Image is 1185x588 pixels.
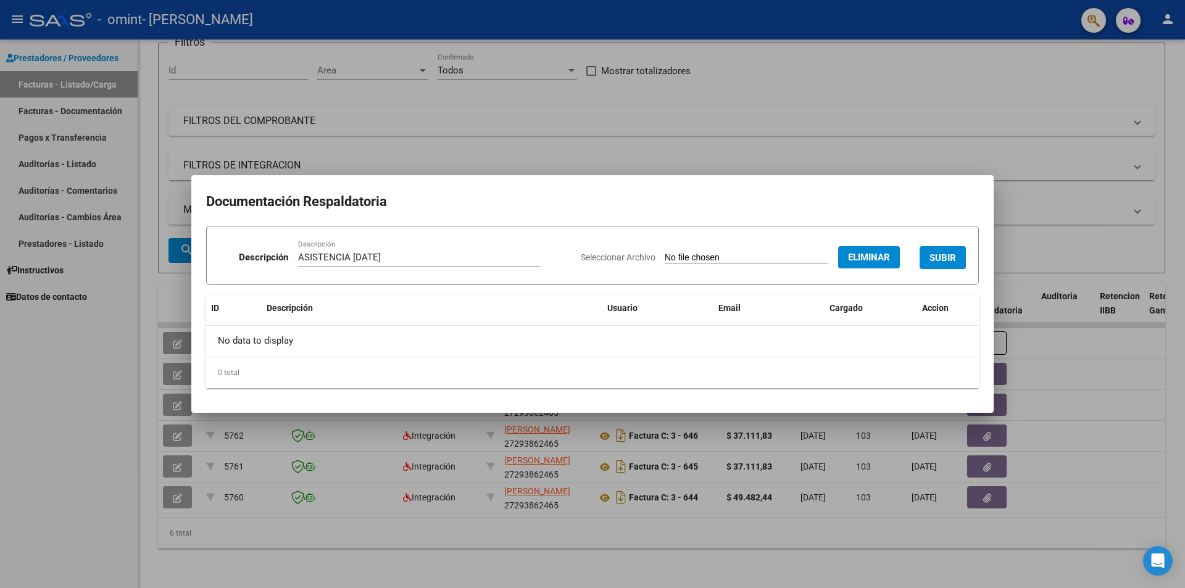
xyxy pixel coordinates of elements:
datatable-header-cell: Descripción [262,295,602,321]
datatable-header-cell: Cargado [825,295,917,321]
datatable-header-cell: Email [713,295,825,321]
button: SUBIR [920,246,966,269]
div: 0 total [206,357,979,388]
div: No data to display [206,326,979,357]
span: Seleccionar Archivo [581,252,655,262]
span: ID [211,303,219,313]
span: Cargado [829,303,863,313]
span: SUBIR [929,252,956,263]
div: Open Intercom Messenger [1143,546,1173,576]
datatable-header-cell: Accion [917,295,979,321]
p: Descripción [239,251,288,265]
button: Eliminar [838,246,900,268]
datatable-header-cell: ID [206,295,262,321]
datatable-header-cell: Usuario [602,295,713,321]
span: Usuario [607,303,638,313]
span: Eliminar [848,252,890,263]
span: Accion [922,303,949,313]
span: Descripción [267,303,313,313]
span: Email [718,303,741,313]
h2: Documentación Respaldatoria [206,190,979,213]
